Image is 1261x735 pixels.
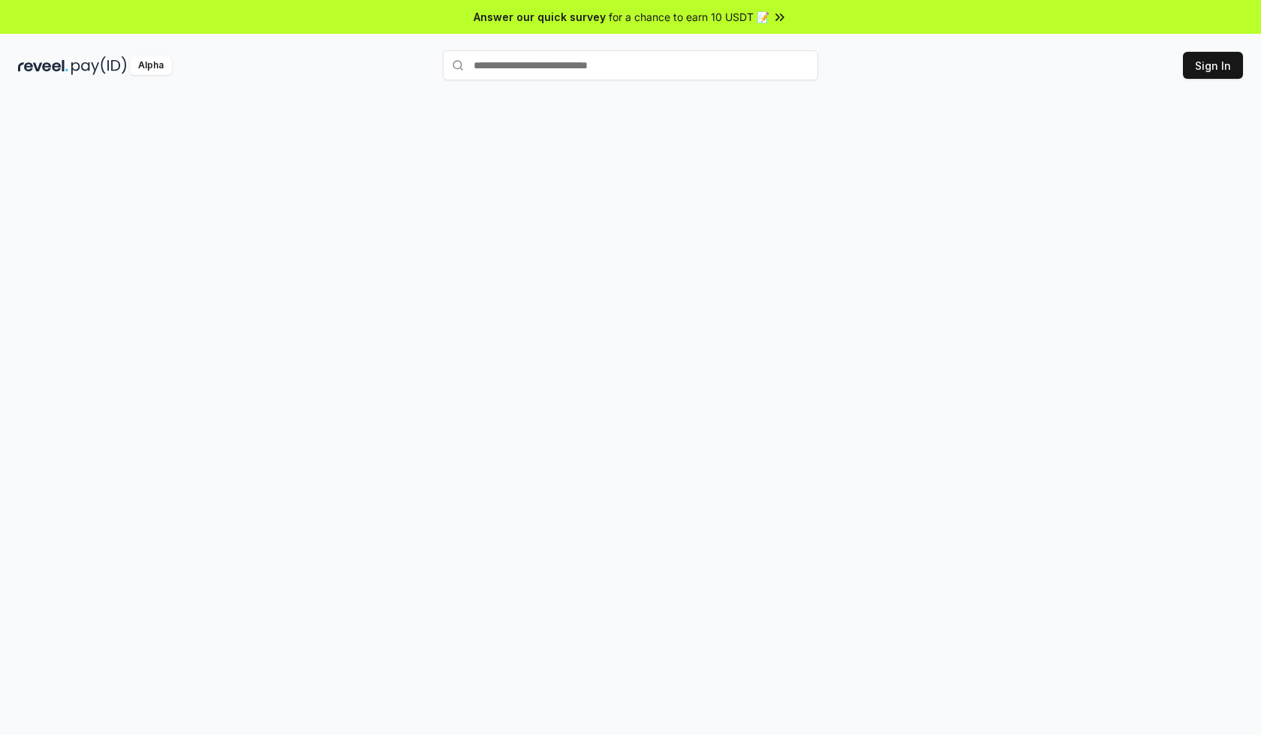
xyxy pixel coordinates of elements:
[71,56,127,75] img: pay_id
[130,56,172,75] div: Alpha
[609,9,769,25] span: for a chance to earn 10 USDT 📝
[18,56,68,75] img: reveel_dark
[1183,52,1243,79] button: Sign In
[474,9,606,25] span: Answer our quick survey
